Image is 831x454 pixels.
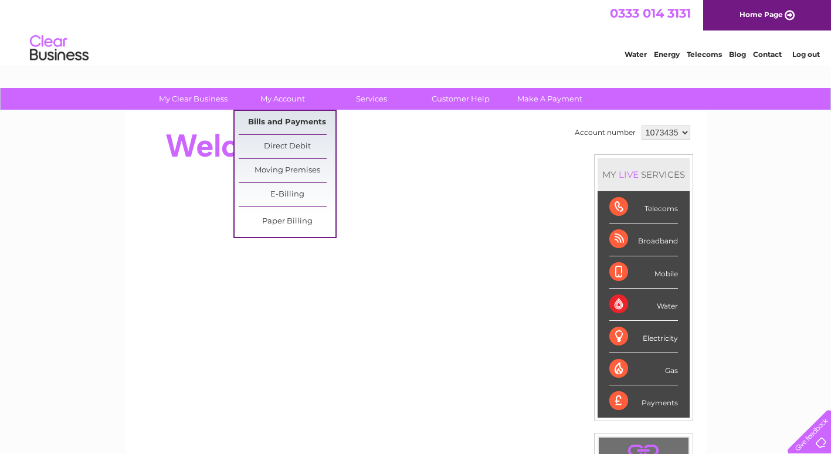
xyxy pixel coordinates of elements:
[29,31,89,66] img: logo.png
[616,169,641,180] div: LIVE
[572,123,639,143] td: Account number
[234,88,331,110] a: My Account
[609,223,678,256] div: Broadband
[654,50,680,59] a: Energy
[609,256,678,289] div: Mobile
[609,191,678,223] div: Telecoms
[729,50,746,59] a: Blog
[753,50,782,59] a: Contact
[239,210,335,233] a: Paper Billing
[239,159,335,182] a: Moving Premises
[687,50,722,59] a: Telecoms
[609,385,678,417] div: Payments
[139,6,693,57] div: Clear Business is a trading name of Verastar Limited (registered in [GEOGRAPHIC_DATA] No. 3667643...
[609,353,678,385] div: Gas
[239,183,335,206] a: E-Billing
[501,88,598,110] a: Make A Payment
[145,88,242,110] a: My Clear Business
[239,111,335,134] a: Bills and Payments
[610,6,691,21] a: 0333 014 3131
[412,88,509,110] a: Customer Help
[625,50,647,59] a: Water
[598,158,690,191] div: MY SERVICES
[792,50,820,59] a: Log out
[323,88,420,110] a: Services
[609,289,678,321] div: Water
[609,321,678,353] div: Electricity
[239,135,335,158] a: Direct Debit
